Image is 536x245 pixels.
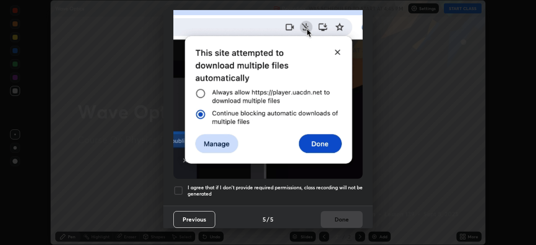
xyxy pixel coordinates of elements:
h5: I agree that if I don't provide required permissions, class recording will not be generated [188,184,363,197]
button: Previous [173,211,215,228]
h4: 5 [263,215,266,224]
h4: / [267,215,269,224]
h4: 5 [270,215,273,224]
